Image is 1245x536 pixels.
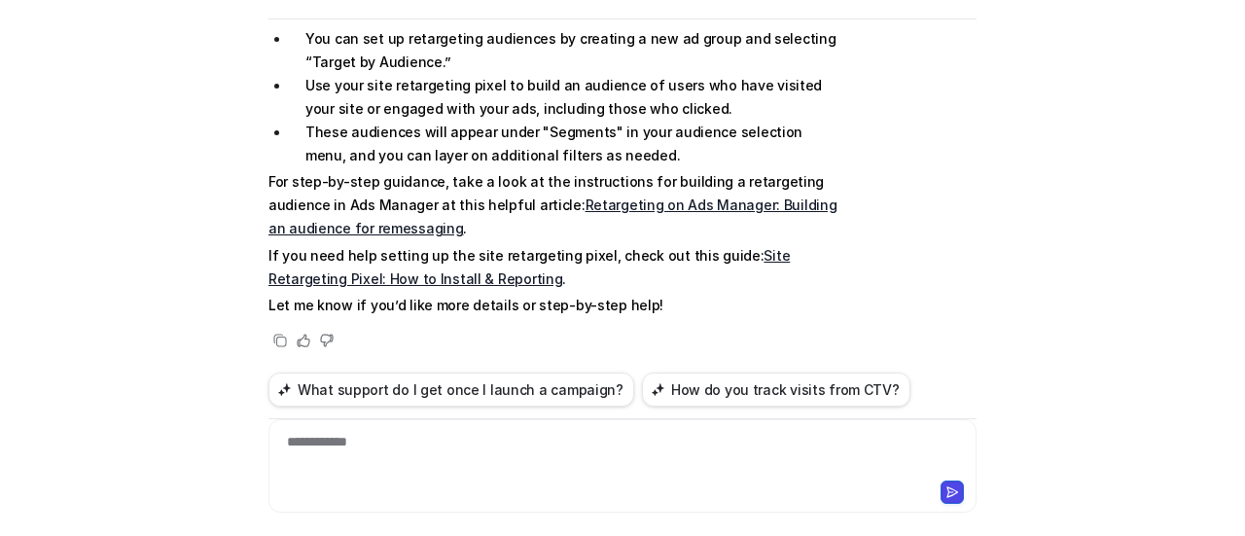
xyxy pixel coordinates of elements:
[268,294,837,317] p: Let me know if you’d like more details or step-by-step help!
[290,74,837,121] li: Use your site retargeting pixel to build an audience of users who have visited your site or engag...
[268,373,634,407] button: What support do I get once I launch a campaign?
[268,170,837,240] p: For step-by-step guidance, take a look at the instructions for building a retargeting audience in...
[290,121,837,167] li: These audiences will appear under "Segments" in your audience selection menu, and you can layer o...
[642,373,910,407] button: How do you track visits from CTV?
[290,27,837,74] li: You can set up retargeting audiences by creating a new ad group and selecting “Target by Audience.”
[268,247,790,287] a: Site Retargeting Pixel: How to Install & Reporting
[268,244,837,291] p: If you need help setting up the site retargeting pixel, check out this guide: .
